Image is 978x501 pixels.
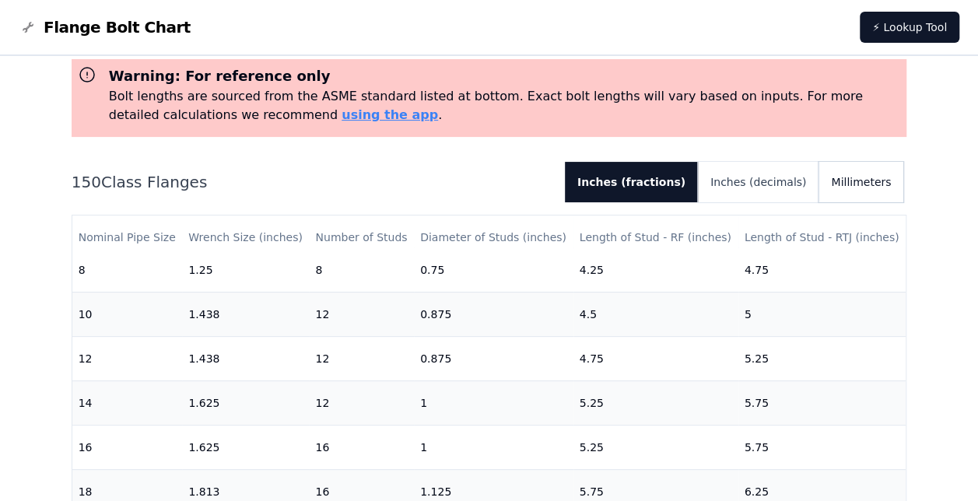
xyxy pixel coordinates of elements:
td: 5 [738,292,906,336]
td: 5.25 [573,380,738,425]
td: 1.25 [182,247,309,292]
th: Diameter of Studs (inches) [414,215,573,260]
p: Bolt lengths are sourced from the ASME standard listed at bottom. Exact bolt lengths will vary ba... [109,87,901,124]
img: Flange Bolt Chart Logo [19,18,37,37]
td: 4.25 [573,247,738,292]
button: Inches (fractions) [565,162,698,202]
td: 0.875 [414,292,573,336]
td: 1.438 [182,336,309,380]
a: using the app [342,107,438,122]
td: 16 [72,425,183,469]
h2: 150 Class Flanges [72,171,552,193]
td: 8 [72,247,183,292]
td: 1 [414,380,573,425]
td: 12 [309,336,414,380]
td: 5.25 [738,336,906,380]
td: 4.75 [573,336,738,380]
h3: Warning: For reference only [109,65,901,87]
a: ⚡ Lookup Tool [860,12,959,43]
th: Length of Stud - RTJ (inches) [738,215,906,260]
th: Wrench Size (inches) [182,215,309,260]
th: Number of Studs [309,215,414,260]
td: 1.438 [182,292,309,336]
td: 12 [72,336,183,380]
td: 1.625 [182,380,309,425]
button: Inches (decimals) [698,162,819,202]
td: 12 [309,292,414,336]
td: 5.75 [738,380,906,425]
td: 8 [309,247,414,292]
span: Flange Bolt Chart [44,16,191,38]
td: 4.75 [738,247,906,292]
a: Flange Bolt Chart LogoFlange Bolt Chart [19,16,191,38]
td: 16 [309,425,414,469]
td: 10 [72,292,183,336]
td: 14 [72,380,183,425]
button: Millimeters [819,162,903,202]
td: 0.875 [414,336,573,380]
td: 4.5 [573,292,738,336]
td: 0.75 [414,247,573,292]
td: 12 [309,380,414,425]
td: 1.625 [182,425,309,469]
th: Length of Stud - RF (inches) [573,215,738,260]
td: 5.25 [573,425,738,469]
td: 5.75 [738,425,906,469]
th: Nominal Pipe Size [72,215,183,260]
td: 1 [414,425,573,469]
